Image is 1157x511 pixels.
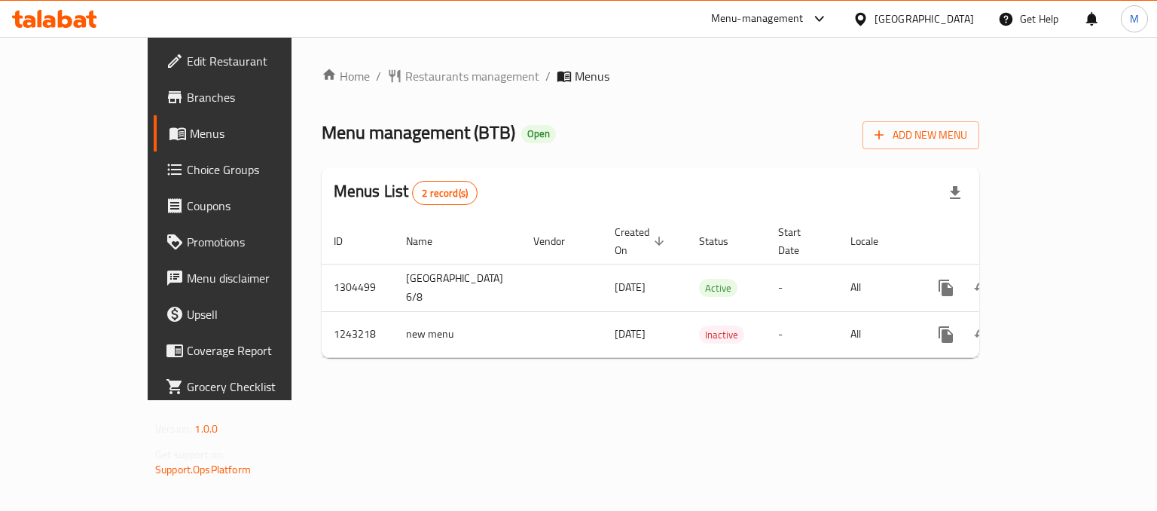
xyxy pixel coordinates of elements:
a: Edit Restaurant [154,43,341,79]
span: Active [699,280,737,297]
a: Coupons [154,188,341,224]
button: more [928,317,964,353]
div: Export file [937,175,973,211]
span: Start Date [778,223,820,259]
span: Upsell [187,305,329,323]
span: Menus [190,124,329,142]
td: new menu [394,311,521,357]
span: Grocery Checklist [187,378,329,396]
span: Branches [187,88,329,106]
table: enhanced table [322,219,1085,358]
span: 2 record(s) [413,186,477,200]
div: Inactive [699,326,744,344]
a: Branches [154,79,341,115]
span: Add New Menu [875,126,967,145]
td: - [766,264,838,311]
span: ID [334,232,362,250]
span: Get support on: [155,445,224,464]
li: / [545,67,551,85]
span: Promotions [187,233,329,251]
span: Open [521,127,556,140]
a: Restaurants management [387,67,539,85]
span: Menu disclaimer [187,269,329,287]
a: Promotions [154,224,341,260]
span: M [1130,11,1139,27]
span: Locale [850,232,898,250]
div: Open [521,125,556,143]
span: Name [406,232,452,250]
td: [GEOGRAPHIC_DATA] 6/8 [394,264,521,311]
div: [GEOGRAPHIC_DATA] [875,11,974,27]
span: Menus [575,67,609,85]
h2: Menus List [334,180,478,205]
td: 1243218 [322,311,394,357]
th: Actions [916,219,1085,265]
li: / [376,67,381,85]
span: Created On [615,223,669,259]
button: Add New Menu [862,121,979,149]
span: [DATE] [615,324,646,344]
span: Coverage Report [187,341,329,360]
span: Coupons [187,197,329,215]
span: [DATE] [615,277,646,297]
button: Change Status [964,317,1000,353]
span: Version: [155,419,192,439]
a: Coverage Report [154,332,341,369]
td: - [766,311,838,357]
span: Choice Groups [187,161,329,179]
span: Inactive [699,326,744,344]
nav: breadcrumb [322,67,979,85]
a: Menu disclaimer [154,260,341,296]
span: Restaurants management [405,67,539,85]
span: Edit Restaurant [187,52,329,70]
a: Support.OpsPlatform [155,460,251,479]
a: Upsell [154,296,341,332]
a: Grocery Checklist [154,369,341,405]
td: All [838,264,916,311]
span: Vendor [533,232,585,250]
span: Status [699,232,748,250]
a: Choice Groups [154,151,341,188]
div: Menu-management [711,10,804,28]
button: more [928,270,964,306]
a: Menus [154,115,341,151]
a: Home [322,67,370,85]
span: Menu management ( BTB ) [322,115,515,149]
td: All [838,311,916,357]
span: 1.0.0 [194,419,218,439]
div: Total records count [412,181,478,205]
button: Change Status [964,270,1000,306]
td: 1304499 [322,264,394,311]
